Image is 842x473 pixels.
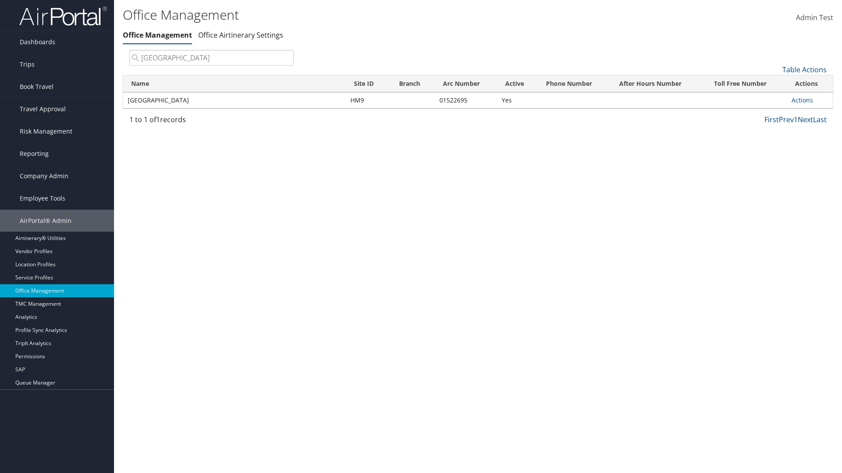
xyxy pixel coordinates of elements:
span: Admin Test [796,13,833,22]
th: Site ID: activate to sort column ascending [346,75,391,92]
td: [GEOGRAPHIC_DATA] [123,92,346,108]
td: Yes [497,92,539,108]
span: 1 [156,115,160,124]
div: 1 to 1 of records [129,114,294,129]
h1: Office Management [123,6,596,24]
th: Toll Free Number: activate to sort column ascending [706,75,787,92]
a: Prev [779,115,794,124]
a: Actions [792,96,813,104]
th: Arc Number: activate to sort column ascending [435,75,497,92]
a: Last [813,115,827,124]
a: Next [798,115,813,124]
th: Name: activate to sort column ascending [123,75,346,92]
span: AirPortal® Admin [20,210,71,232]
span: Employee Tools [20,187,65,209]
th: After Hours Number: activate to sort column ascending [611,75,706,92]
a: First [764,115,779,124]
th: Branch: activate to sort column ascending [391,75,435,92]
span: Travel Approval [20,98,66,120]
a: 1 [794,115,798,124]
a: Office Airtinerary Settings [198,30,283,40]
img: airportal-logo.png [19,6,107,26]
span: Reporting [20,143,49,165]
a: Table Actions [782,65,827,74]
th: Phone Number: activate to sort column ascending [538,75,611,92]
td: 01522695 [435,92,497,108]
span: Risk Management [20,120,72,142]
td: HM9 [346,92,391,108]
span: Trips [20,53,35,75]
span: Dashboards [20,31,55,53]
a: Office Management [123,30,192,40]
th: Active: activate to sort column ascending [497,75,539,92]
span: Company Admin [20,165,68,187]
span: Book Travel [20,76,54,98]
input: Search [129,50,294,66]
a: Admin Test [796,4,833,32]
th: Actions [787,75,833,92]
